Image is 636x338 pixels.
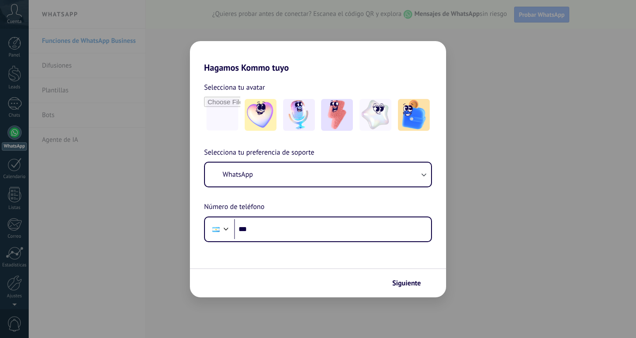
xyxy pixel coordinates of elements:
[398,99,430,131] img: -5.jpeg
[205,163,431,186] button: WhatsApp
[392,280,421,286] span: Siguiente
[223,170,253,179] span: WhatsApp
[388,276,433,291] button: Siguiente
[204,82,265,93] span: Selecciona tu avatar
[360,99,391,131] img: -4.jpeg
[245,99,276,131] img: -1.jpeg
[204,201,265,213] span: Número de teléfono
[190,41,446,73] h2: Hagamos Kommo tuyo
[321,99,353,131] img: -3.jpeg
[283,99,315,131] img: -2.jpeg
[208,220,224,239] div: Argentina: + 54
[204,147,314,159] span: Selecciona tu preferencia de soporte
